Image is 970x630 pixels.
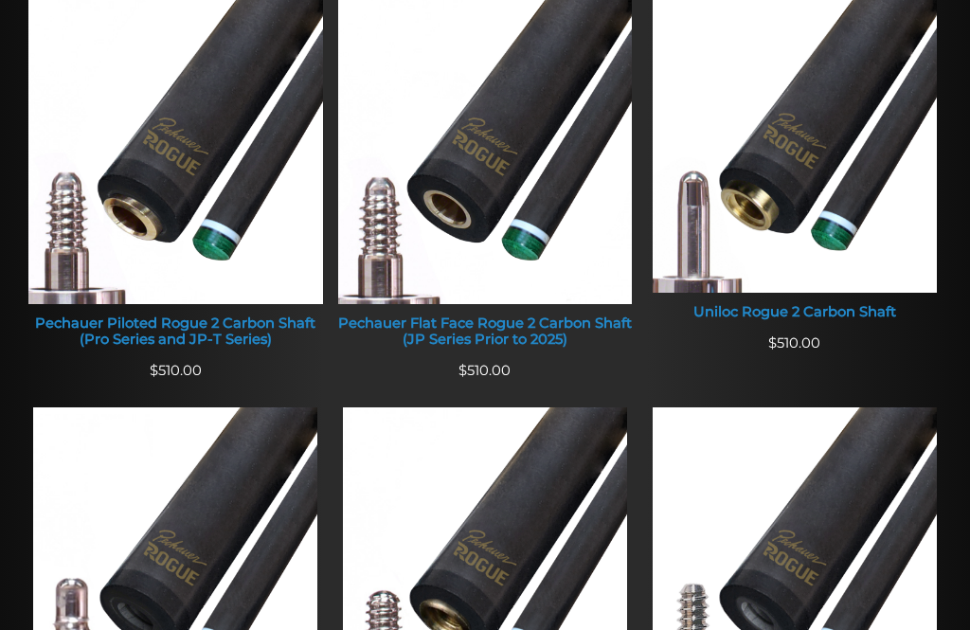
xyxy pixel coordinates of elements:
span: $ [768,334,777,351]
span: 510.00 [768,334,820,351]
span: 510.00 [458,362,511,379]
span: 510.00 [150,362,202,379]
span: $ [458,362,467,379]
div: Pechauer Flat Face Rogue 2 Carbon Shaft (JP Series Prior to 2025) [338,315,633,349]
span: $ [150,362,158,379]
div: Uniloc Rogue 2 Carbon Shaft [653,304,937,321]
div: Pechauer Piloted Rogue 2 Carbon Shaft (Pro Series and JP-T Series) [28,315,323,349]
